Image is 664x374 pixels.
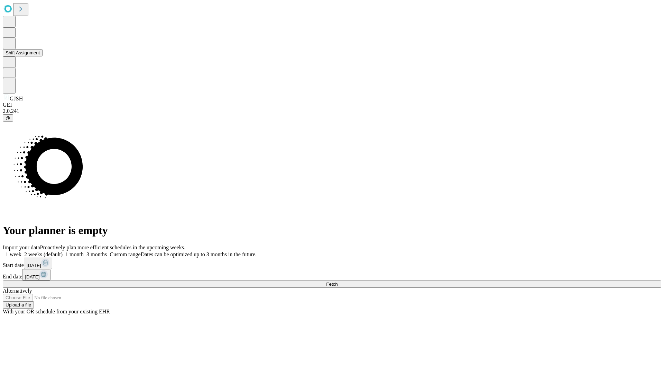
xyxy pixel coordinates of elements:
[24,251,63,257] span: 2 weeks (default)
[3,301,34,309] button: Upload a file
[3,258,661,269] div: Start date
[6,115,10,121] span: @
[3,288,32,294] span: Alternatively
[3,49,43,56] button: Shift Assignment
[27,263,41,268] span: [DATE]
[3,108,661,114] div: 2.0.241
[3,244,40,250] span: Import your data
[3,114,13,122] button: @
[22,269,50,280] button: [DATE]
[3,269,661,280] div: End date
[141,251,257,257] span: Dates can be optimized up to 3 months in the future.
[40,244,185,250] span: Proactively plan more efficient schedules in the upcoming weeks.
[3,102,661,108] div: GEI
[10,96,23,101] span: GJSH
[3,309,110,314] span: With your OR schedule from your existing EHR
[24,258,52,269] button: [DATE]
[86,251,107,257] span: 3 months
[6,251,21,257] span: 1 week
[65,251,84,257] span: 1 month
[110,251,140,257] span: Custom range
[3,224,661,237] h1: Your planner is empty
[326,282,338,287] span: Fetch
[3,280,661,288] button: Fetch
[25,274,39,279] span: [DATE]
